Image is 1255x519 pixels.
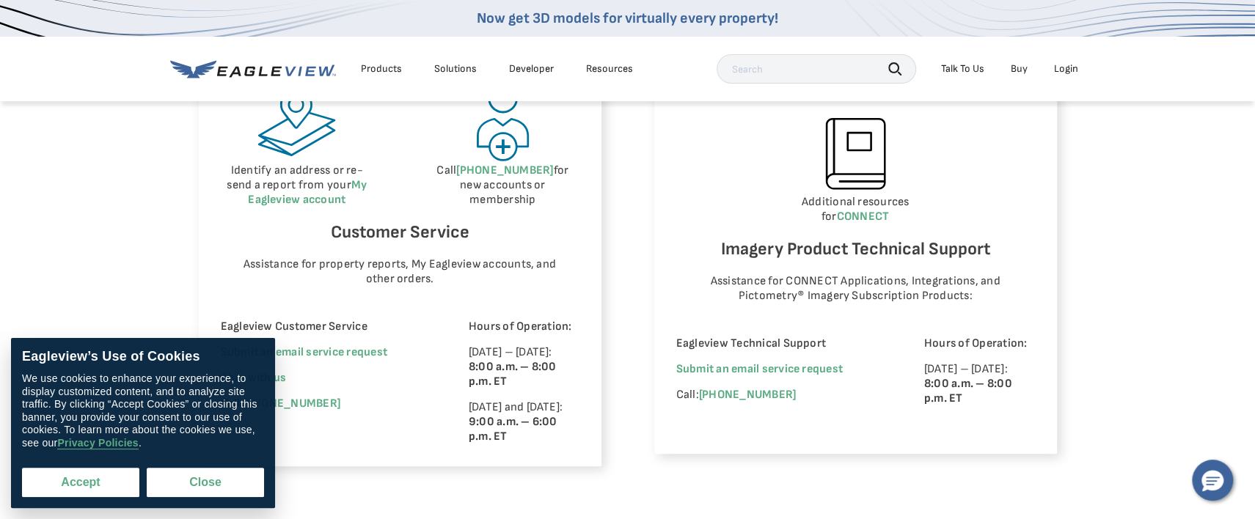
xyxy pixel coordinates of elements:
strong: 8:00 a.m. – 8:00 p.m. ET [469,360,557,389]
a: Submit an email service request [221,345,387,359]
p: Assistance for property reports, My Eagleview accounts, and other orders. [235,257,565,287]
p: Identify an address or re-send a report from your [221,163,374,207]
a: Submit an email service request [676,362,843,376]
p: [DATE] – [DATE]: [924,362,1035,406]
a: Privacy Policies [57,437,138,449]
a: Buy [1011,62,1028,76]
button: Close [147,468,264,497]
div: Products [361,62,402,76]
h6: Imagery Product Technical Support [676,235,1035,263]
a: [PHONE_NUMBER] [244,397,340,411]
strong: 9:00 a.m. – 6:00 p.m. ET [469,415,557,443]
button: Accept [22,468,139,497]
div: Eagleview’s Use of Cookies [22,349,264,365]
p: Assistance for CONNECT Applications, Integrations, and Pictometry® Imagery Subscription Products: [690,274,1020,303]
a: Developer [509,62,554,76]
button: Hello, have a question? Let’s chat. [1192,460,1233,501]
a: [PHONE_NUMBER] [699,388,796,402]
p: [DATE] and [DATE]: [469,400,579,444]
a: Now get 3D models for virtually every property! [477,10,778,27]
div: Talk To Us [941,62,984,76]
a: My Eagleview account [248,178,367,207]
strong: 8:00 a.m. – 8:00 p.m. ET [924,377,1012,405]
p: Eagleview Technical Support [676,336,884,351]
a: CONNECT [837,210,890,224]
div: We use cookies to enhance your experience, to display customized content, and to analyze site tra... [22,372,264,449]
p: Call: [676,388,884,402]
p: Additional resources for [676,195,1035,224]
p: Hours of Operation: [924,336,1035,351]
div: Resources [586,62,633,76]
p: Call: [221,397,428,411]
div: Solutions [434,62,477,76]
input: Search [717,54,916,84]
p: [DATE] – [DATE]: [469,345,579,389]
div: Login [1054,62,1078,76]
h6: Customer Service [221,218,579,246]
p: Hours of Operation: [469,320,579,334]
p: Call for new accounts or membership [426,163,579,207]
a: [PHONE_NUMBER] [456,163,553,177]
p: Eagleview Customer Service [221,320,428,334]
